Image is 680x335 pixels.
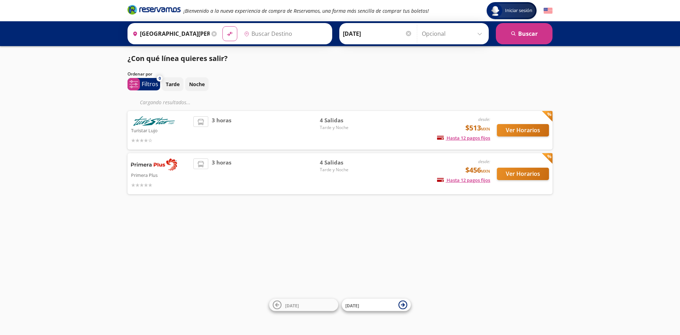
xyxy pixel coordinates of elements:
[343,25,412,43] input: Elegir Fecha
[285,302,299,308] span: [DATE]
[320,158,369,167] span: 4 Salidas
[502,7,535,14] span: Iniciar sesión
[320,124,369,131] span: Tarde y Noche
[422,25,485,43] input: Opcional
[345,302,359,308] span: [DATE]
[131,158,177,171] img: Primera Plus
[127,4,181,15] i: Brand Logo
[437,177,490,183] span: Hasta 12 pagos fijos
[478,116,490,122] em: desde:
[496,23,552,44] button: Buscar
[497,124,549,136] button: Ver Horarios
[127,53,228,64] p: ¿Con qué línea quieres salir?
[481,168,490,174] small: MXN
[130,25,210,43] input: Buscar Origen
[269,299,338,311] button: [DATE]
[437,135,490,141] span: Hasta 12 pagos fijos
[212,158,231,189] span: 3 horas
[320,167,369,173] span: Tarde y Noche
[465,123,490,133] span: $513
[166,80,180,88] p: Tarde
[481,126,490,132] small: MXN
[497,168,549,180] button: Ver Horarios
[465,165,490,175] span: $456
[189,80,205,88] p: Noche
[127,78,160,90] button: 0Filtros
[478,158,490,164] em: desde:
[342,299,411,311] button: [DATE]
[212,116,231,144] span: 3 horas
[162,77,183,91] button: Tarde
[185,77,209,91] button: Noche
[544,6,552,15] button: English
[320,116,369,124] span: 4 Salidas
[131,116,177,126] img: Turistar Lujo
[127,71,152,77] p: Ordenar por
[159,76,161,82] span: 0
[131,126,190,134] p: Turistar Lujo
[142,80,158,88] p: Filtros
[241,25,328,43] input: Buscar Destino
[131,171,190,179] p: Primera Plus
[127,4,181,17] a: Brand Logo
[183,7,429,14] em: ¡Bienvenido a la nueva experiencia de compra de Reservamos, una forma más sencilla de comprar tus...
[140,99,191,106] em: Cargando resultados ...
